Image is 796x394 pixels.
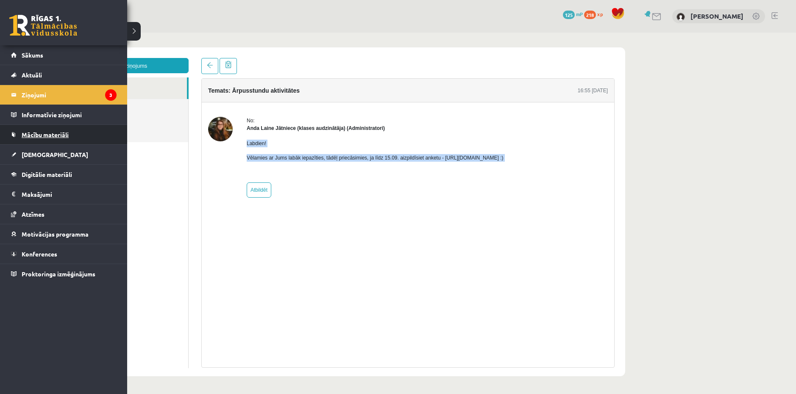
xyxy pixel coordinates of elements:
span: Digitālie materiāli [22,171,72,178]
img: Anda Laine Jātniece (klases audzinātāja) [174,84,199,109]
div: 16:55 [DATE] [544,54,574,62]
a: Atzīmes [11,204,117,224]
a: Maksājumi [11,185,117,204]
a: Mācību materiāli [11,125,117,144]
a: [DEMOGRAPHIC_DATA] [11,145,117,164]
a: Sākums [11,45,117,65]
legend: Ziņojumi [22,85,117,105]
span: Mācību materiāli [22,131,69,138]
div: No: [213,84,470,92]
span: [DEMOGRAPHIC_DATA] [22,151,88,158]
a: Konferences [11,244,117,264]
a: Dzēstie [25,88,154,110]
a: Motivācijas programma [11,224,117,244]
legend: Maksājumi [22,185,117,204]
a: Nosūtītie [25,66,154,88]
p: Vēlamies ar Jums labāk iepazīties, tādēļ priecāsimies, ja līdz 15.09. aizpildīsiet anketu - [URL]... [213,121,470,129]
span: Atzīmes [22,210,45,218]
span: xp [597,11,603,17]
span: 125 [563,11,575,19]
span: 218 [584,11,596,19]
legend: Informatīvie ziņojumi [22,105,117,124]
img: Vitālijs Čugunovs [676,13,685,21]
p: Labdien! [213,107,470,115]
a: 125 mP [563,11,583,17]
a: Jauns ziņojums [25,25,155,41]
strong: Anda Laine Jātniece (klases audzinātāja) (Administratori) [213,93,351,99]
span: Aktuāli [22,71,42,79]
a: Aktuāli [11,65,117,85]
a: Rīgas 1. Tālmācības vidusskola [9,15,77,36]
span: Sākums [22,51,43,59]
span: mP [576,11,583,17]
a: Ziņojumi3 [11,85,117,105]
a: Ienākošie [25,45,153,66]
a: Informatīvie ziņojumi [11,105,117,124]
a: Digitālie materiāli [11,165,117,184]
i: 3 [105,89,117,101]
span: Proktoringa izmēģinājums [22,270,95,278]
a: Atbildēt [213,150,237,165]
span: Motivācijas programma [22,230,89,238]
h4: Temats: Ārpusstundu aktivitātes [174,55,266,61]
a: Proktoringa izmēģinājums [11,264,117,284]
span: Konferences [22,250,57,258]
a: [PERSON_NAME] [690,12,743,20]
a: 218 xp [584,11,607,17]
